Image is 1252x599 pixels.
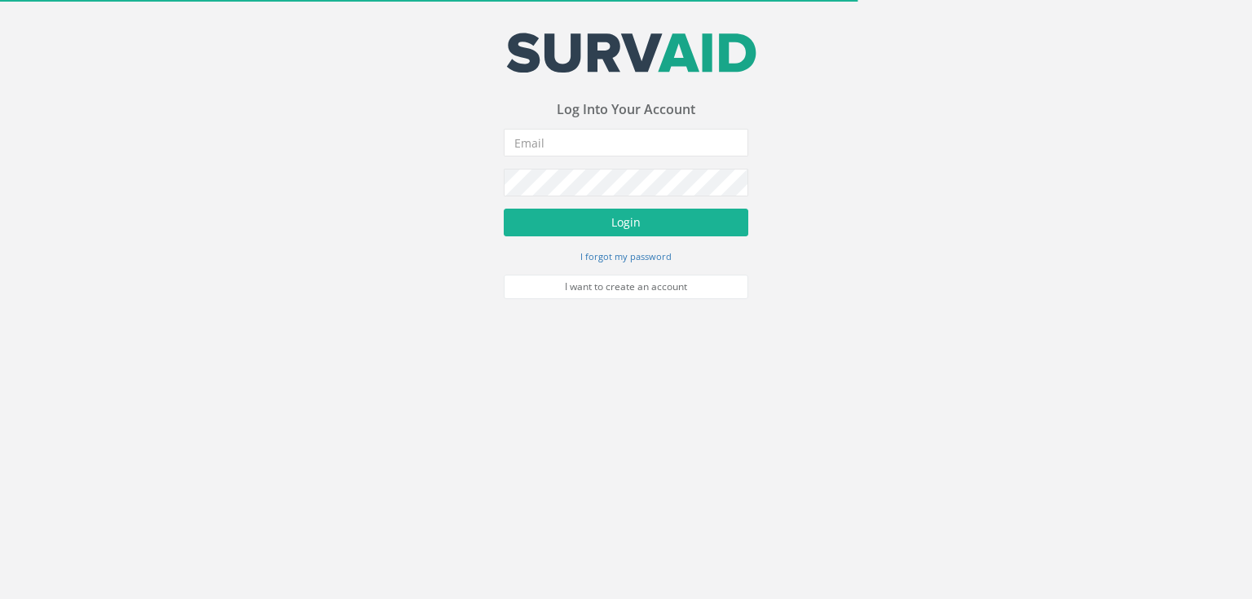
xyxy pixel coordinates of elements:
[580,249,672,263] a: I forgot my password
[504,275,748,299] a: I want to create an account
[504,103,748,117] h3: Log Into Your Account
[504,129,748,156] input: Email
[580,250,672,262] small: I forgot my password
[504,209,748,236] button: Login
